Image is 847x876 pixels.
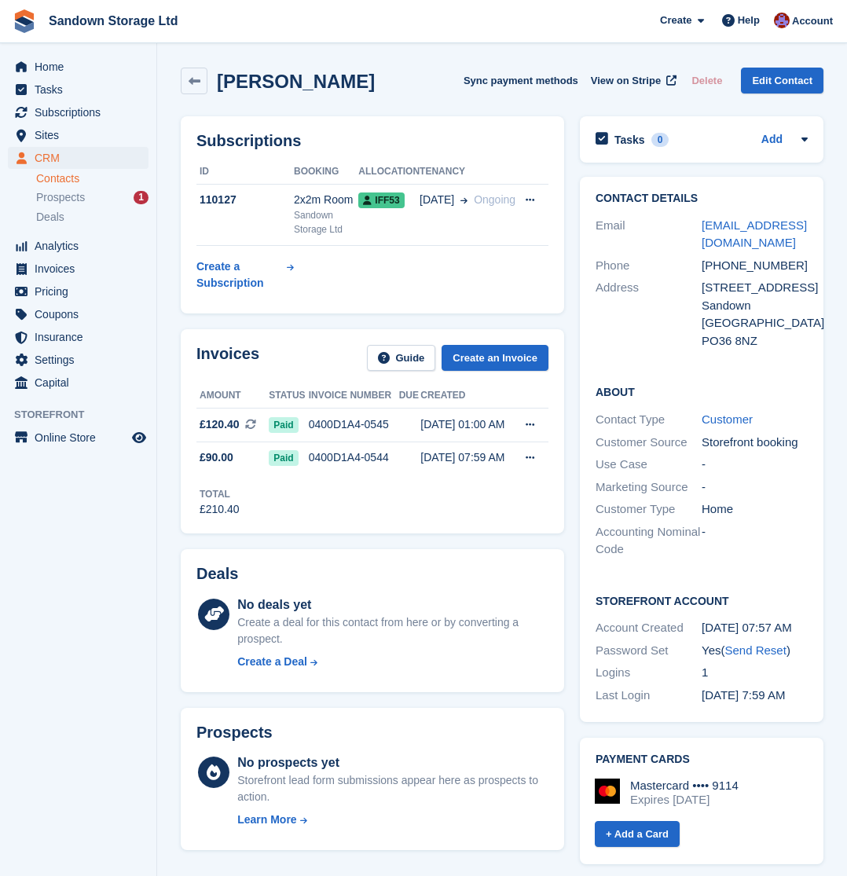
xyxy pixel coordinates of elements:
h2: [PERSON_NAME] [217,71,375,92]
span: Help [738,13,760,28]
div: Sandown [702,297,808,315]
span: Paid [269,450,298,466]
div: 0 [651,133,669,147]
div: Address [596,279,702,350]
div: 110127 [196,192,294,208]
div: Customer Source [596,434,702,452]
th: Allocation [358,159,420,185]
h2: Deals [196,565,238,583]
span: Create [660,13,691,28]
h2: Storefront Account [596,592,808,608]
button: Sync payment methods [464,68,578,93]
div: [STREET_ADDRESS] [702,279,808,297]
span: Subscriptions [35,101,129,123]
th: Booking [294,159,358,185]
div: Last Login [596,687,702,705]
th: Status [269,383,308,409]
a: menu [8,147,148,169]
div: Accounting Nominal Code [596,523,702,559]
h2: About [596,383,808,399]
a: menu [8,56,148,78]
span: ( ) [720,643,790,657]
div: Expires [DATE] [630,793,739,807]
a: menu [8,79,148,101]
div: Mastercard •••• 9114 [630,779,739,793]
div: No prospects yet [237,753,548,772]
th: Tenancy [420,159,515,185]
a: menu [8,280,148,302]
div: 1 [134,191,148,204]
span: Ongoing [474,193,515,206]
div: Use Case [596,456,702,474]
div: Marketing Source [596,478,702,497]
span: View on Stripe [591,73,661,89]
div: Create a Deal [237,654,307,670]
span: Coupons [35,303,129,325]
a: Create a Subscription [196,252,294,298]
div: - [702,456,808,474]
div: Storefront booking [702,434,808,452]
span: Tasks [35,79,129,101]
span: [DATE] [420,192,454,208]
div: No deals yet [237,596,548,614]
div: Account Created [596,619,702,637]
a: Guide [367,345,436,371]
div: Email [596,217,702,252]
div: Phone [596,257,702,275]
span: Paid [269,417,298,433]
span: Sites [35,124,129,146]
span: £90.00 [200,449,233,466]
a: Add [761,131,783,149]
h2: Prospects [196,724,273,742]
div: [DATE] 01:00 AM [420,416,512,433]
h2: Payment cards [596,753,808,766]
div: Password Set [596,642,702,660]
a: menu [8,124,148,146]
a: Send Reset [724,643,786,657]
div: Contact Type [596,411,702,429]
span: Analytics [35,235,129,257]
span: CRM [35,147,129,169]
span: Account [792,13,833,29]
span: Capital [35,372,129,394]
div: Storefront lead form submissions appear here as prospects to action. [237,772,548,805]
a: menu [8,235,148,257]
th: Invoice number [309,383,399,409]
a: Preview store [130,428,148,447]
div: Create a Subscription [196,258,284,291]
img: Chloe Lovelock-Brown [774,13,790,28]
div: [DATE] 07:59 AM [420,449,512,466]
div: - [702,523,808,559]
h2: Subscriptions [196,132,548,150]
div: [DATE] 07:57 AM [702,619,808,637]
a: Edit Contact [741,68,823,93]
div: 0400D1A4-0545 [309,416,399,433]
div: 0400D1A4-0544 [309,449,399,466]
a: menu [8,303,148,325]
span: Insurance [35,326,129,348]
div: Sandown Storage Ltd [294,208,358,236]
div: 1 [702,664,808,682]
img: stora-icon-8386f47178a22dfd0bd8f6a31ec36ba5ce8667c1dd55bd0f319d3a0aa187defe.svg [13,9,36,33]
div: Yes [702,642,808,660]
div: [GEOGRAPHIC_DATA] [702,314,808,332]
th: Created [420,383,512,409]
div: - [702,478,808,497]
span: £120.40 [200,416,240,433]
a: Deals [36,209,148,225]
span: Deals [36,210,64,225]
img: Mastercard Logo [595,779,620,804]
a: Create an Invoice [442,345,548,371]
a: Create a Deal [237,654,548,670]
a: Customer [702,412,753,426]
span: IFF53 [358,192,404,208]
h2: Invoices [196,345,259,371]
div: PO36 8NZ [702,332,808,350]
a: menu [8,427,148,449]
h2: Contact Details [596,192,808,205]
a: Learn More [237,812,548,828]
a: Contacts [36,171,148,186]
a: Prospects 1 [36,189,148,206]
div: 2x2m Room [294,192,358,208]
div: Create a deal for this contact from here or by converting a prospect. [237,614,548,647]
